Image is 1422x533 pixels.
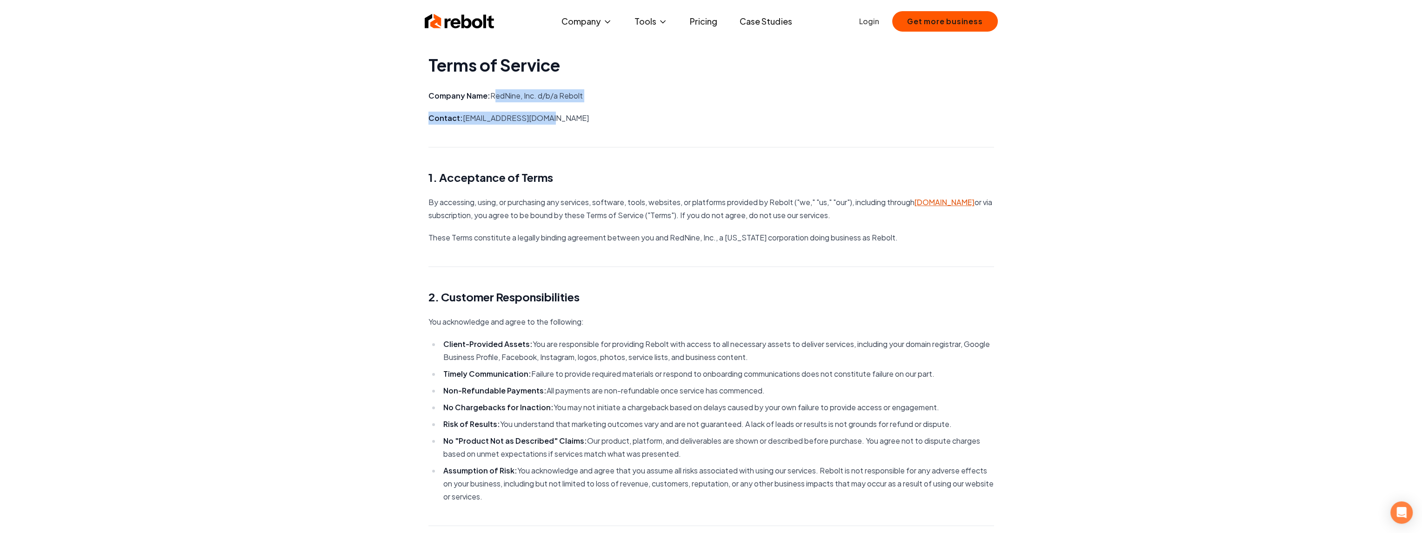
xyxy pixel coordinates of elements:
li: You are responsible for providing Rebolt with access to all necessary assets to deliver services,... [441,338,994,364]
p: You acknowledge and agree to the following: [428,315,994,328]
strong: Company Name: [428,91,490,100]
h2: 1. Acceptance of Terms [428,170,994,185]
strong: Timely Communication: [443,369,531,379]
li: You acknowledge and agree that you assume all risks associated with using our services. Rebolt is... [441,464,994,503]
strong: Assumption of Risk: [443,466,517,475]
li: Failure to provide required materials or respond to onboarding communications does not constitute... [441,367,994,380]
li: You understand that marketing outcomes vary and are not guaranteed. A lack of leads or results is... [441,418,994,431]
strong: No Chargebacks for Inaction: [443,402,554,412]
button: Tools [627,12,675,31]
p: [EMAIL_ADDRESS][DOMAIN_NAME] [428,112,994,125]
li: You may not initiate a chargeback based on delays caused by your own failure to provide access or... [441,401,994,414]
h1: Terms of Service [428,56,994,74]
a: [DOMAIN_NAME] [915,197,975,207]
button: Company [554,12,620,31]
a: Pricing [682,12,725,31]
li: Our product, platform, and deliverables are shown or described before purchase. You agree not to ... [441,434,994,460]
img: Rebolt Logo [425,12,494,31]
p: By accessing, using, or purchasing any services, software, tools, websites, or platforms provided... [428,196,994,222]
li: All payments are non-refundable once service has commenced. [441,384,994,397]
button: Get more business [892,11,998,32]
strong: Contact: [428,113,463,123]
div: Open Intercom Messenger [1390,501,1413,524]
strong: No "Product Not as Described" Claims: [443,436,587,446]
strong: Risk of Results: [443,419,500,429]
a: Login [859,16,879,27]
p: RedNine, Inc. d/b/a Rebolt [428,89,994,102]
strong: Client-Provided Assets: [443,339,533,349]
h2: 2. Customer Responsibilities [428,289,994,304]
strong: Non-Refundable Payments: [443,386,547,395]
a: Case Studies [732,12,799,31]
p: These Terms constitute a legally binding agreement between you and RedNine, Inc., a [US_STATE] co... [428,231,994,244]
